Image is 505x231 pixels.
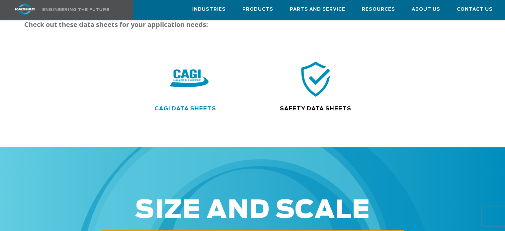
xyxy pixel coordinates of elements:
img: safety icon [296,59,335,98]
span: Products [242,6,273,13]
div: safety icon [258,59,374,98]
a: Industries [192,0,226,18]
span: Contact Us [457,6,493,13]
a: Parts and Service [290,0,345,18]
a: Resources [362,0,395,18]
img: Engineering the future [42,8,109,11]
a: About Us [412,0,440,18]
span: About Us [412,6,440,13]
img: CAGI [170,59,209,98]
span: Parts and Service [290,6,345,13]
strong: Check out these data sheets for your application needs: [24,20,208,29]
a: Contact Us [457,0,493,18]
a: Products [242,0,273,18]
a: Safety Data Sheets [280,106,351,111]
div: CAGI [126,59,252,98]
span: Resources [362,6,395,13]
a: CAGI Data Sheets [155,106,216,111]
span: Industries [192,6,226,13]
